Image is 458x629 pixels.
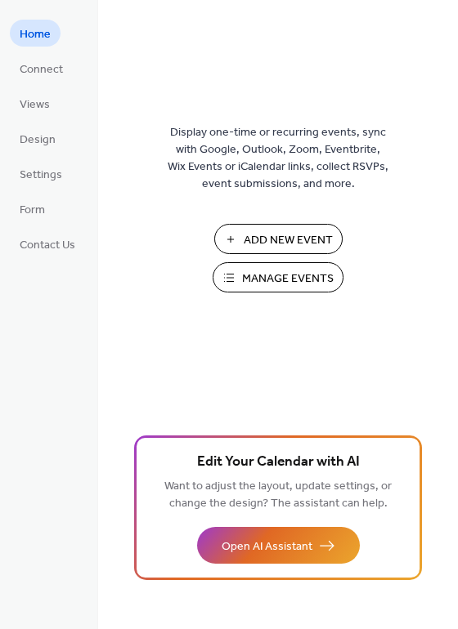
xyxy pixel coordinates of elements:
span: Form [20,202,45,219]
a: Contact Us [10,230,85,257]
button: Open AI Assistant [197,527,360,564]
a: Form [10,195,55,222]
a: Home [10,20,61,47]
span: Design [20,132,56,149]
span: Edit Your Calendar with AI [197,451,360,474]
span: Want to adjust the layout, update settings, or change the design? The assistant can help. [164,475,392,515]
a: Views [10,90,60,117]
span: Connect [20,61,63,78]
span: Home [20,26,51,43]
span: Open AI Assistant [222,538,312,555]
a: Design [10,125,65,152]
span: Add New Event [244,232,333,249]
a: Settings [10,160,72,187]
span: Display one-time or recurring events, sync with Google, Outlook, Zoom, Eventbrite, Wix Events or ... [168,124,388,193]
span: Views [20,96,50,114]
span: Contact Us [20,237,75,254]
span: Manage Events [242,270,334,288]
span: Settings [20,167,62,184]
button: Manage Events [213,262,343,292]
button: Add New Event [214,224,343,254]
a: Connect [10,55,73,82]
